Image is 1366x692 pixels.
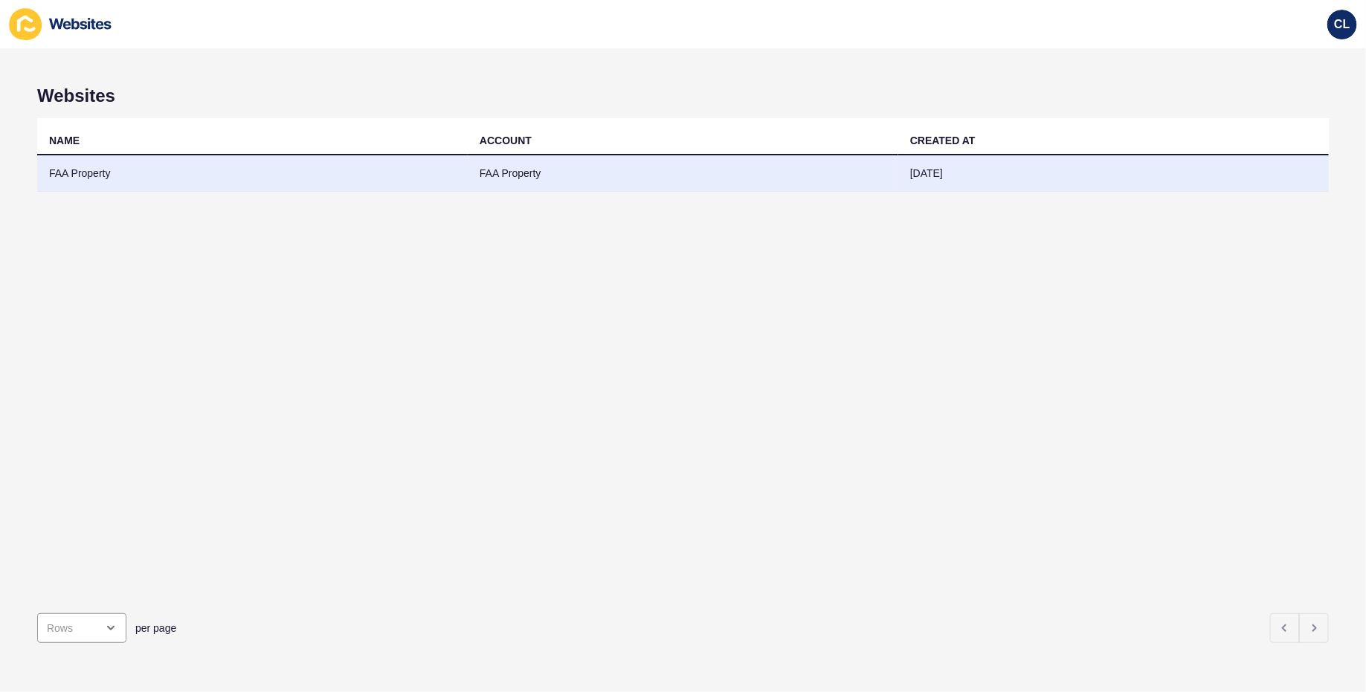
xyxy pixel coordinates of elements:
[37,613,126,643] div: open menu
[37,155,468,192] td: FAA Property
[468,155,898,192] td: FAA Property
[37,85,1329,106] h1: Websites
[1334,17,1350,32] span: CL
[910,133,976,148] div: CREATED AT
[49,133,80,148] div: NAME
[898,155,1329,192] td: [DATE]
[480,133,532,148] div: ACCOUNT
[135,621,176,636] span: per page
